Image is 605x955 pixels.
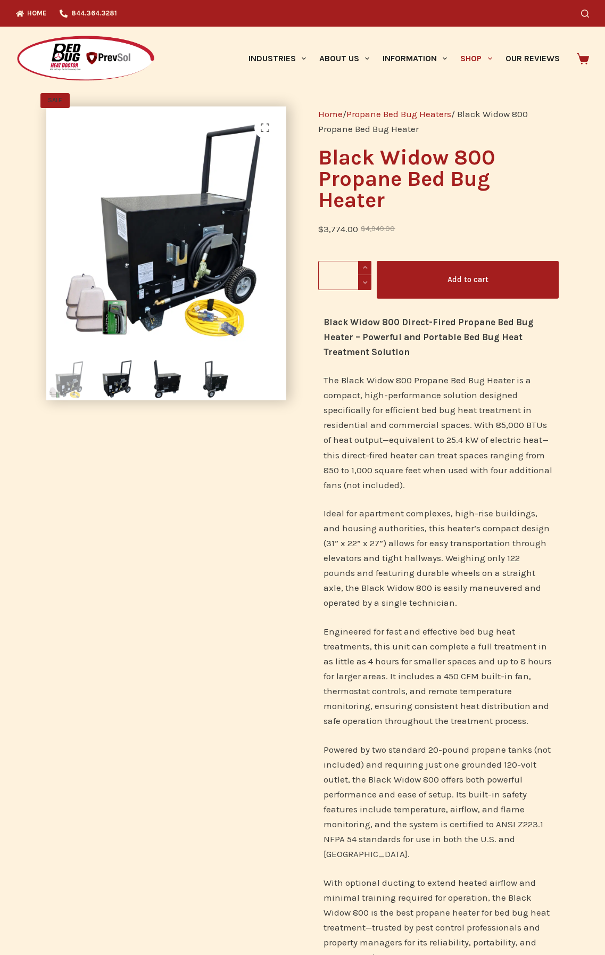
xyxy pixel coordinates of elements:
img: Black Widow 800 Propane Bed Bug Heater basic package [46,106,290,350]
bdi: 3,774.00 [318,224,358,234]
img: Black Widow 800 Propane Bed Bug Heater with propane hose attachment [96,358,137,400]
img: Black Widow 800 Propane Bed Bug Heater basic package [46,358,88,400]
a: Black Widow 800 Propane Bed Bug Heater basic package [46,222,290,233]
a: About Us [312,27,376,90]
a: Information [376,27,454,90]
nav: Breadcrumb [318,106,559,136]
a: Home [318,109,343,119]
button: Search [581,10,589,18]
span: $ [318,224,324,234]
p: The Black Widow 800 Propane Bed Bug Heater is a compact, high-performance solution designed speci... [324,373,553,492]
a: Shop [454,27,499,90]
span: $ [361,225,366,233]
bdi: 4,949.00 [361,225,395,233]
p: Engineered for fast and effective bed bug heat treatments, this unit can complete a full treatmen... [324,624,553,728]
h1: Black Widow 800 Propane Bed Bug Heater [318,147,559,211]
input: Product quantity [318,261,371,290]
p: Ideal for apartment complexes, high-rise buildings, and housing authorities, this heater’s compac... [324,506,553,610]
a: Propane Bed Bug Heaters [346,109,451,119]
strong: Black Widow 800 Direct-Fired Propane Bed Bug Heater – Powerful and Portable Bed Bug Heat Treatmen... [324,317,534,357]
img: Prevsol/Bed Bug Heat Doctor [16,35,155,83]
button: Add to cart [377,261,559,299]
p: Powered by two standard 20-pound propane tanks (not included) and requiring just one grounded 120... [324,742,553,861]
img: Black Widow 800 Propane Bed Bug Heater with handle for easy transport [146,358,187,400]
span: SALE [40,93,70,108]
a: View full-screen image gallery [254,117,276,138]
a: Industries [242,27,312,90]
img: Black Widow 800 Propane Bed Bug Heater operable by single technician [195,358,237,400]
a: Our Reviews [499,27,566,90]
nav: Primary [242,27,566,90]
